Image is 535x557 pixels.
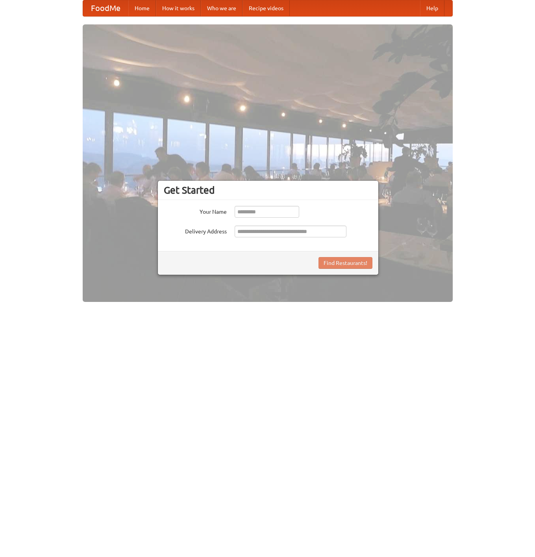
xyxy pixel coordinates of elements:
[156,0,201,16] a: How it works
[164,206,227,216] label: Your Name
[83,0,128,16] a: FoodMe
[420,0,444,16] a: Help
[201,0,243,16] a: Who we are
[128,0,156,16] a: Home
[164,184,372,196] h3: Get Started
[164,226,227,235] label: Delivery Address
[318,257,372,269] button: Find Restaurants!
[243,0,290,16] a: Recipe videos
